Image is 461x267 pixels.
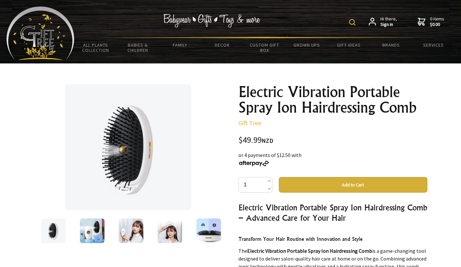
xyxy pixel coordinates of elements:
img: Electric Vibration Portable Spray Ion Hairdressing Comb [196,218,221,243]
a: Hi there,Sign in [369,16,397,28]
span: 0 items [430,16,444,28]
a: Decor [201,38,244,52]
div: or 4 payments of $12.50 with [238,151,427,167]
span: Hi there, [380,16,397,28]
h3: Electric Vibration Portable Spray Ion Hairdressing Comb – Advanced Care for Your Hair [238,202,427,223]
a: Brands [370,38,412,52]
h4: Transform Your Hair Routine with Innovation and Style [238,235,427,243]
a: Babies & Children [117,38,159,57]
a: Grown Ups [286,38,328,52]
a: Custom Gift Box [243,38,286,57]
strong: $0.00 [430,22,444,28]
a: 0 items$0.00 [418,16,444,28]
div: $49.99 [238,136,427,145]
img: Babyware - Gifts - Toys and more... [6,6,74,60]
img: product search [349,19,356,26]
strong: Electric Vibration Portable Spray Ion Hairdressing Comb [247,248,372,254]
img: Babywear - Gifts - Toys & more [163,14,260,28]
strong: Sign in [380,22,397,28]
span: NZD [262,137,273,144]
a: Services [412,38,455,52]
a: Family [159,38,201,52]
img: Electric Vibration Portable Spray Ion Hairdressing Comb [119,218,143,243]
img: Electric Vibration Portable Spray Ion Hairdressing Comb [80,218,104,243]
img: Electric Vibration Portable Spray Ion Hairdressing Comb [158,218,182,243]
img: Afterpay [238,161,269,166]
button: Add to Cart [279,177,427,193]
a: All Plants Collection [74,38,117,57]
img: Electric Vibration Portable Spray Ion Hairdressing Comb [41,218,66,243]
a: Gift Ideas [328,38,370,52]
a: Gift Tree [238,119,261,127]
h1: Electric Vibration Portable Spray Ion Hairdressing Comb [238,84,427,115]
img: Electric Vibration Portable Spray Ion Hairdressing Comb [65,84,191,210]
